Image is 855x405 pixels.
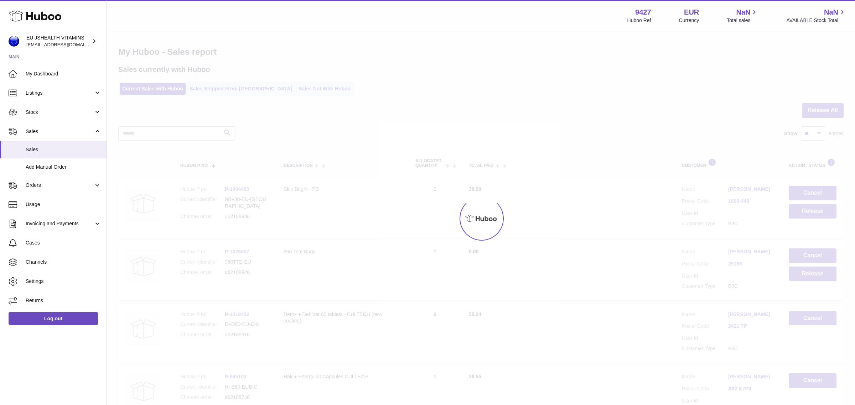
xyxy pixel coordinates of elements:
[26,90,94,96] span: Listings
[684,7,699,17] strong: EUR
[26,42,105,47] span: [EMAIL_ADDRESS][DOMAIN_NAME]
[627,17,651,24] div: Huboo Ref
[26,182,94,189] span: Orders
[9,312,98,325] a: Log out
[26,240,101,246] span: Cases
[26,259,101,265] span: Channels
[679,17,699,24] div: Currency
[824,7,838,17] span: NaN
[26,278,101,285] span: Settings
[786,7,846,24] a: NaN AVAILABLE Stock Total
[26,297,101,304] span: Returns
[26,35,90,48] div: EU JSHEALTH VITAMINS
[26,201,101,208] span: Usage
[26,109,94,116] span: Stock
[26,128,94,135] span: Sales
[26,164,101,170] span: Add Manual Order
[26,70,101,77] span: My Dashboard
[635,7,651,17] strong: 9427
[26,146,101,153] span: Sales
[727,7,758,24] a: NaN Total sales
[26,220,94,227] span: Invoicing and Payments
[727,17,758,24] span: Total sales
[786,17,846,24] span: AVAILABLE Stock Total
[9,36,19,47] img: internalAdmin-9427@internal.huboo.com
[736,7,750,17] span: NaN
